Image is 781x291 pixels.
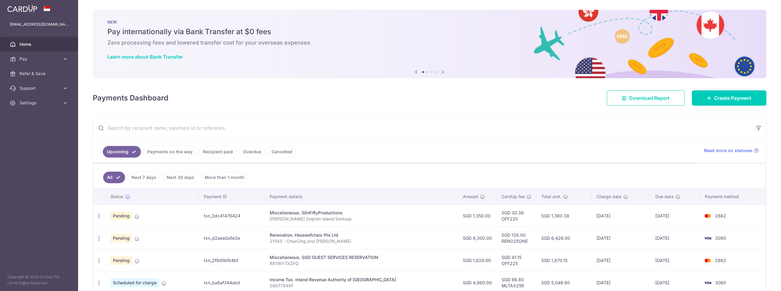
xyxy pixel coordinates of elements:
span: Charge date [596,194,621,200]
img: Bank Card [702,257,714,264]
span: Pending [110,256,132,265]
td: txn_2f9d5bfb4bf [199,249,265,271]
td: SGD 1,870.15 [536,249,591,271]
img: Bank Card [702,235,714,242]
span: Status [110,194,124,200]
a: All [103,172,125,183]
div: Miscellaneous. SGO GUEST SERVICES RESERVATION [270,254,453,260]
p: [EMAIL_ADDRESS][DOMAIN_NAME] [10,21,68,27]
div: Miscellaneous. 50nFiftyProductions [270,210,453,216]
input: Search by recipient name, payment id or reference [93,118,751,138]
p: 21543 - CheeCing and [PERSON_NAME] [270,238,453,244]
img: Bank transfer banner [93,10,766,78]
a: Next 30 days [163,172,198,183]
span: Home [20,41,60,47]
a: Overdue [239,146,265,158]
img: Bank Card [702,212,714,220]
td: [DATE] [650,205,700,227]
td: [DATE] [592,205,650,227]
a: Upcoming [103,146,141,158]
td: txn_3dc41476424 [199,205,265,227]
p: [PERSON_NAME] Dolphin Island Sentosa [270,216,453,222]
span: Create Payment [714,94,751,102]
span: Settings [20,100,60,106]
a: Read more on statuses [704,147,759,154]
td: [DATE] [592,227,650,249]
span: Due date [655,194,674,200]
span: Pending [110,234,132,242]
td: SGD 1,380.38 [536,205,591,227]
td: SGD 30.38 OFF225 [497,205,536,227]
td: SGD 1,350.00 [458,205,497,227]
a: Create Payment [692,90,766,106]
td: SGD 6,300.00 [458,227,497,249]
td: SGD 126.00 RENO25ONE [497,227,536,249]
span: CardUp fee [502,194,525,200]
span: Pending [110,212,132,220]
span: Amount [463,194,478,200]
a: More than 1 month [201,172,248,183]
a: Download Report [607,90,685,106]
a: Next 7 days [128,172,160,183]
span: Refer & Save [20,71,60,77]
td: [DATE] [650,249,700,271]
h5: Pay internationally via Bank Transfer at $0 fees [107,27,752,37]
td: [DATE] [592,249,650,271]
td: SGD 6,426.00 [536,227,591,249]
span: Scheduled for charge [110,278,159,287]
h6: Zero processing fees and lowered transfer cost for your overseas expenses [107,39,752,46]
td: txn_d2aea0a5e3e [199,227,265,249]
span: 3060 [715,235,726,241]
p: RX1WY7XZFQ [270,260,453,267]
span: Total amt. [541,194,561,200]
div: Income Tax. Inland Revenue Authority of [GEOGRAPHIC_DATA] [270,277,453,283]
th: Payment ID [199,189,265,205]
span: Download Report [629,94,670,102]
a: Learn more about Bank Transfer [107,54,183,60]
h4: Payments Dashboard [93,93,168,104]
img: Bank Card [702,279,714,286]
img: CardUp [7,5,37,12]
a: Recipient paid [199,146,237,158]
th: Payment method [700,189,766,205]
a: Cancelled [268,146,296,158]
td: SGD 41.15 OFF225 [497,249,536,271]
span: 2662 [715,258,726,263]
span: 2662 [715,213,726,218]
div: Renovation. Houseofchais Pte Ltd [270,232,453,238]
a: Payments on the way [143,146,196,158]
th: Payment details [265,189,458,205]
span: Read more on statuses [704,147,753,154]
p: S9077948F [270,283,453,289]
p: NEW [107,20,752,24]
span: Pay [20,56,60,62]
td: [DATE] [650,227,700,249]
span: Support [20,85,60,91]
td: SGD 1,829.00 [458,249,497,271]
span: 3060 [715,280,726,285]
